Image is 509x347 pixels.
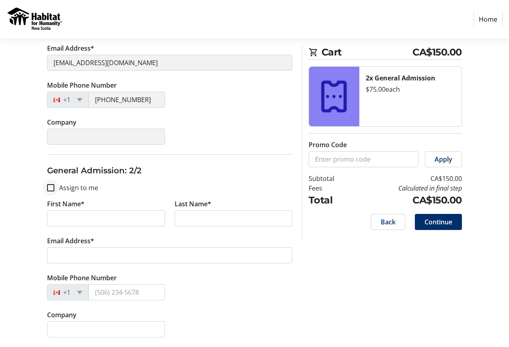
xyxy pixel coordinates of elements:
img: Habitat for Humanity Nova Scotia's Logo [6,3,64,35]
td: CA$150.00 [353,193,462,207]
label: Assign to me [54,183,98,193]
label: Company [47,117,76,127]
button: Continue [415,214,462,230]
a: Home [474,12,503,27]
label: Mobile Phone Number [47,273,117,283]
td: CA$150.00 [353,174,462,183]
input: (506) 234-5678 [89,92,165,108]
div: $75.00 each [366,84,455,94]
span: CA$150.00 [412,45,462,60]
label: First Name* [47,199,84,209]
label: Last Name* [175,199,211,209]
td: Fees [309,183,353,193]
h3: General Admission: 2/2 [47,164,292,177]
label: Promo Code [309,140,347,150]
label: Email Address* [47,236,94,246]
span: Cart [321,45,412,60]
label: Company [47,310,76,320]
span: Back [381,217,396,227]
span: Apply [435,154,452,164]
td: Total [309,193,353,207]
label: Email Address* [47,43,94,53]
td: Calculated in final step [353,183,462,193]
label: Mobile Phone Number [47,80,117,90]
button: Back [371,214,405,230]
strong: 2x General Admission [366,74,435,82]
span: Continue [425,217,452,227]
input: Enter promo code [309,151,418,167]
input: (506) 234-5678 [89,284,165,300]
td: Subtotal [309,174,353,183]
button: Apply [425,151,462,167]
